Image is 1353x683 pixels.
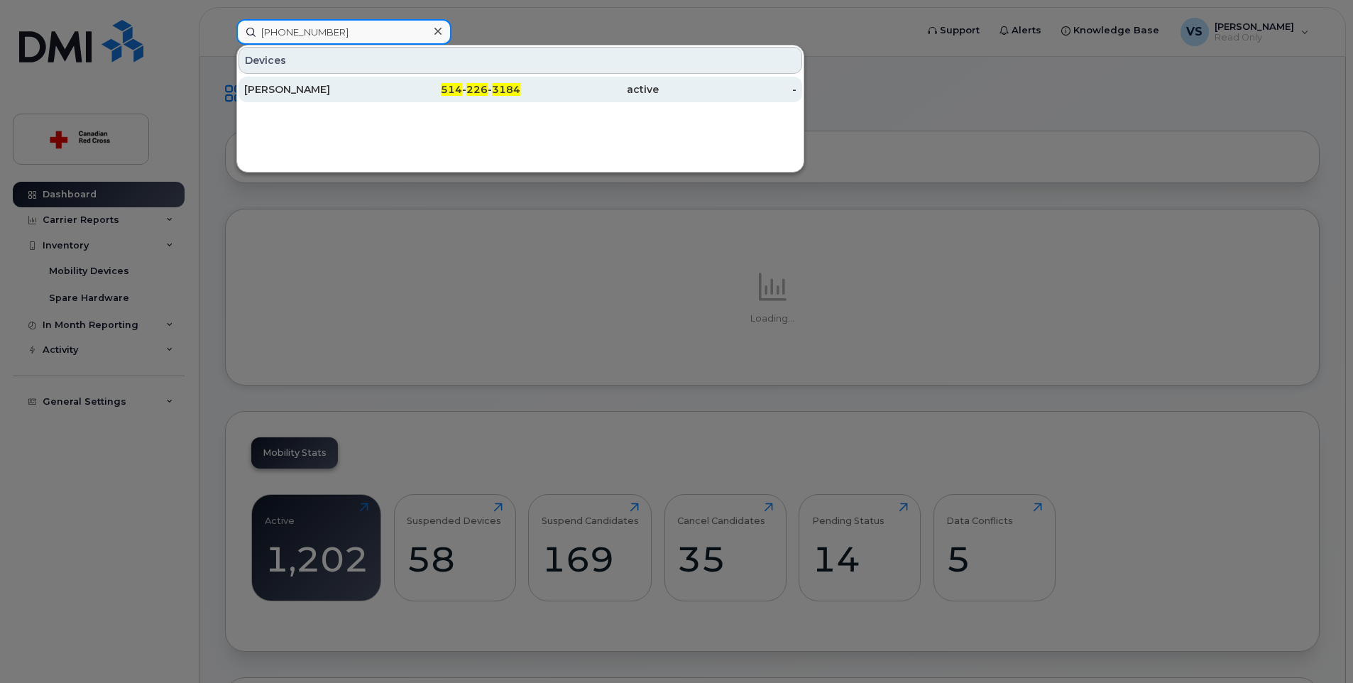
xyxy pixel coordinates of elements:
div: [PERSON_NAME] [244,82,383,97]
a: [PERSON_NAME]514-226-3184active- [239,77,802,102]
span: 3184 [492,83,520,96]
span: 226 [466,83,488,96]
div: Devices [239,47,802,74]
div: active [520,82,659,97]
div: - - [383,82,521,97]
div: - [659,82,797,97]
span: 514 [441,83,462,96]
